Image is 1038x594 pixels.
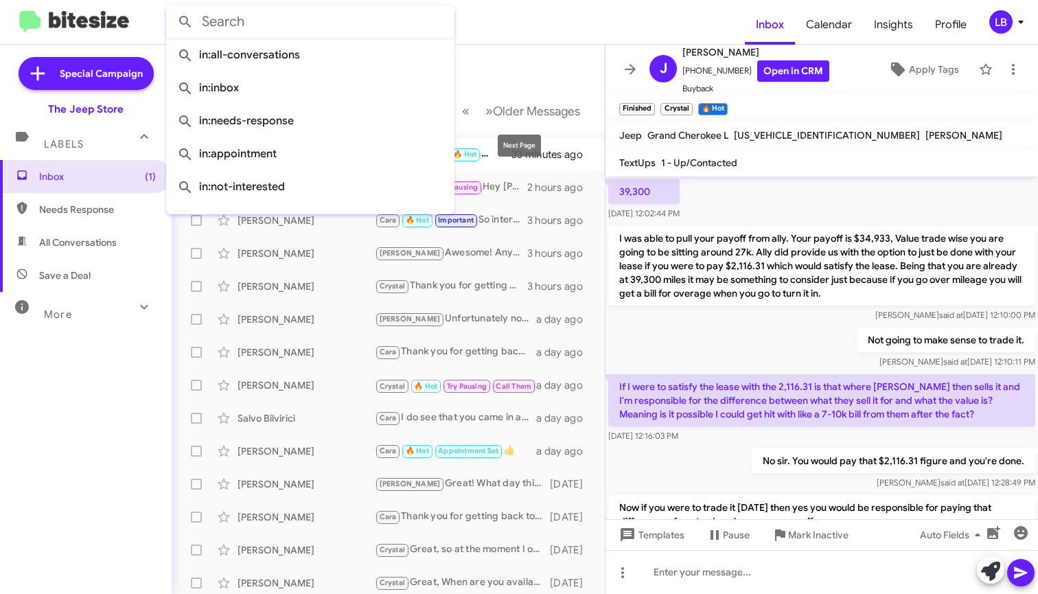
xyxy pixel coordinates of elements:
[527,214,594,227] div: 3 hours ago
[380,347,397,356] span: Cara
[166,5,454,38] input: Search
[380,545,405,554] span: Crystal
[536,345,594,359] div: a day ago
[920,523,986,547] span: Auto Fields
[493,104,580,119] span: Older Messages
[857,328,1035,352] p: Not going to make sense to trade it.
[757,60,829,82] a: Open in CRM
[380,413,397,422] span: Cara
[909,57,959,82] span: Apply Tags
[462,102,470,119] span: «
[380,479,441,488] span: [PERSON_NAME]
[453,150,476,159] span: 🔥 Hot
[498,135,541,157] div: Next Page
[375,575,550,591] div: Great, When are you available to bring it in so that we can further discuss your options ? it wou...
[879,356,1035,367] span: [PERSON_NAME] [DATE] 12:10:11 PM
[616,523,684,547] span: Templates
[536,444,594,458] div: a day ago
[660,58,667,80] span: J
[177,38,443,71] span: in:all-conversations
[536,312,594,326] div: a day ago
[752,448,1035,473] p: No sir. You would pay that $2,116.31 figure and you're done.
[745,5,795,45] a: Inbox
[177,104,443,137] span: in:needs-response
[238,411,375,425] div: Salvo Bilvirici
[238,378,375,392] div: [PERSON_NAME]
[238,477,375,491] div: [PERSON_NAME]
[238,312,375,326] div: [PERSON_NAME]
[477,97,588,125] button: Next
[380,578,405,587] span: Crystal
[380,282,405,290] span: Crystal
[39,170,156,183] span: Inbox
[863,5,924,45] a: Insights
[375,212,527,228] div: So interest on this one is 6.94 percent, There is another bank that could potentially get you dow...
[761,523,860,547] button: Mark Inactive
[380,512,397,521] span: Cara
[874,57,972,82] button: Apply Tags
[608,374,1035,426] p: If I were to satisfy the lease with the 2,116.31 is that where [PERSON_NAME] then sells it and I'...
[682,82,829,95] span: Buyback
[177,170,443,203] span: in:not-interested
[19,57,154,90] a: Special Campaign
[619,103,655,115] small: Finished
[943,356,967,367] span: said at
[177,71,443,104] span: in:inbox
[375,443,536,459] div: 👍
[380,249,441,258] span: [PERSON_NAME]
[536,378,594,392] div: a day ago
[454,97,588,125] nav: Page navigation example
[380,315,441,323] span: [PERSON_NAME]
[788,523,849,547] span: Mark Inactive
[375,311,536,327] div: Unfortunately not at this time [PERSON_NAME]. I do have the 2 door black available but in a 3 pie...
[39,203,156,216] span: Needs Response
[414,382,437,391] span: 🔥 Hot
[695,523,761,547] button: Pause
[375,278,527,294] div: Thank you for getting back to me! Anything I can do to help earn your business?
[238,345,375,359] div: [PERSON_NAME]
[438,216,474,225] span: Important
[875,310,1035,320] span: [PERSON_NAME] [DATE] 12:10:00 PM
[608,226,1035,306] p: I was able to pull your payoff from ally. Your payoff is $34,933, Value trade wise you are going ...
[48,102,124,116] div: The Jeep Store
[238,576,375,590] div: [PERSON_NAME]
[177,137,443,170] span: in:appointment
[238,510,375,524] div: [PERSON_NAME]
[660,103,692,115] small: Crystal
[925,129,1002,141] span: [PERSON_NAME]
[375,245,527,261] div: Awesome! Anything I can do to help move forward with a purchase?
[608,179,680,204] p: 39,300
[454,97,478,125] button: Previous
[238,279,375,293] div: [PERSON_NAME]
[375,344,536,360] div: Thank you for getting back to me. I will update my records. Have a great weekend !
[145,170,156,183] span: (1)
[438,183,478,192] span: Try Pausing
[44,308,72,321] span: More
[238,543,375,557] div: [PERSON_NAME]
[380,446,397,455] span: Cara
[795,5,863,45] a: Calendar
[375,476,550,492] div: Great! What day this week works for a visit with it?
[438,446,498,455] span: Appointment Set
[238,214,375,227] div: [PERSON_NAME]
[536,411,594,425] div: a day ago
[375,542,550,558] div: Great, so at the moment I only have one used one. it's a 2022 cherokee limited in the color white...
[406,216,429,225] span: 🔥 Hot
[406,446,429,455] span: 🔥 Hot
[909,523,997,547] button: Auto Fields
[619,157,656,169] span: TextUps
[527,247,594,260] div: 3 hours ago
[608,495,1035,534] p: Now if you were to trade it [DATE] then yes you would be responsible for paying that difference o...
[60,67,143,80] span: Special Campaign
[978,10,1023,34] button: LB
[39,269,91,282] span: Save a Deal
[177,203,443,236] span: in:sold-verified
[511,148,594,161] div: 33 minutes ago
[550,477,594,491] div: [DATE]
[924,5,978,45] a: Profile
[375,410,536,426] div: I do see that you came in and spoke with [PERSON_NAME] one of our salesmen. Did you not discuss p...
